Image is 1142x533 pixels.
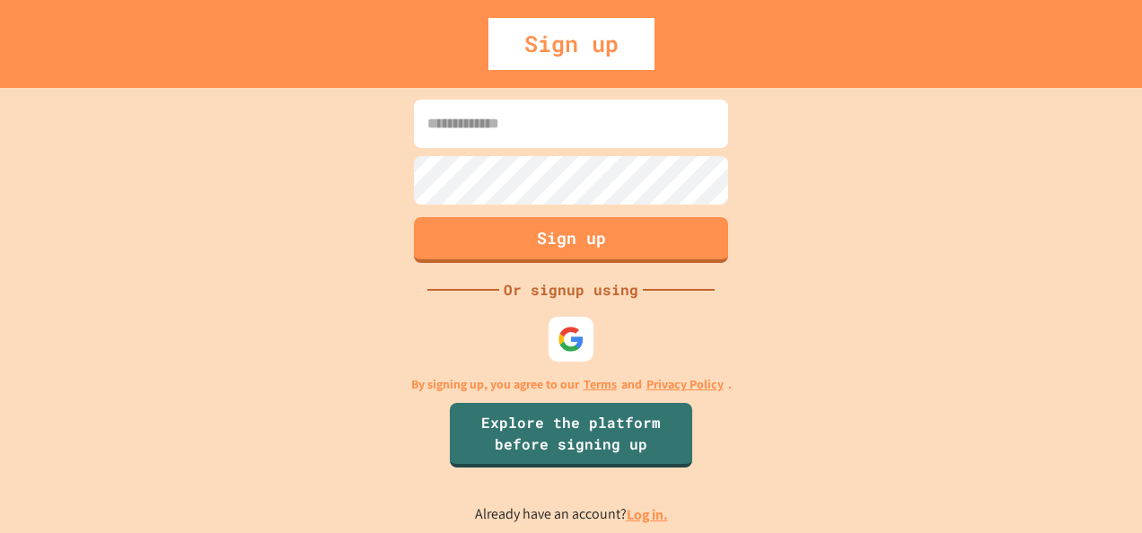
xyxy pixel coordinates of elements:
a: Explore the platform before signing up [450,403,692,467]
button: Sign up [414,217,728,263]
img: google-icon.svg [558,326,584,353]
a: Log in. [627,505,668,524]
p: By signing up, you agree to our and . [411,375,732,394]
p: Already have an account? [475,503,668,526]
a: Privacy Policy [646,375,724,394]
div: Or signup using [499,279,643,301]
a: Terms [584,375,617,394]
div: Sign up [488,18,654,70]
